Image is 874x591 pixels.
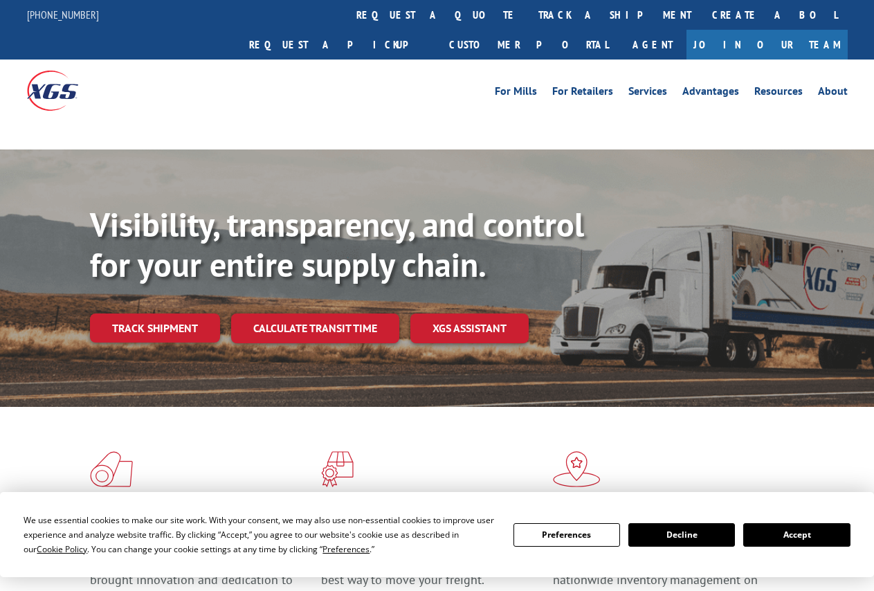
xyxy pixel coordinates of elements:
[619,30,686,60] a: Agent
[754,86,803,101] a: Resources
[231,313,399,343] a: Calculate transit time
[513,523,620,547] button: Preferences
[686,30,848,60] a: Join Our Team
[27,8,99,21] a: [PHONE_NUMBER]
[818,86,848,101] a: About
[90,451,133,487] img: xgs-icon-total-supply-chain-intelligence-red
[628,523,735,547] button: Decline
[552,86,613,101] a: For Retailers
[682,86,739,101] a: Advantages
[410,313,529,343] a: XGS ASSISTANT
[743,523,850,547] button: Accept
[322,543,370,555] span: Preferences
[628,86,667,101] a: Services
[90,313,220,343] a: Track shipment
[495,86,537,101] a: For Mills
[439,30,619,60] a: Customer Portal
[90,203,584,286] b: Visibility, transparency, and control for your entire supply chain.
[37,543,87,555] span: Cookie Policy
[239,30,439,60] a: Request a pickup
[321,451,354,487] img: xgs-icon-focused-on-flooring-red
[24,513,496,556] div: We use essential cookies to make our site work. With your consent, we may also use non-essential ...
[553,451,601,487] img: xgs-icon-flagship-distribution-model-red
